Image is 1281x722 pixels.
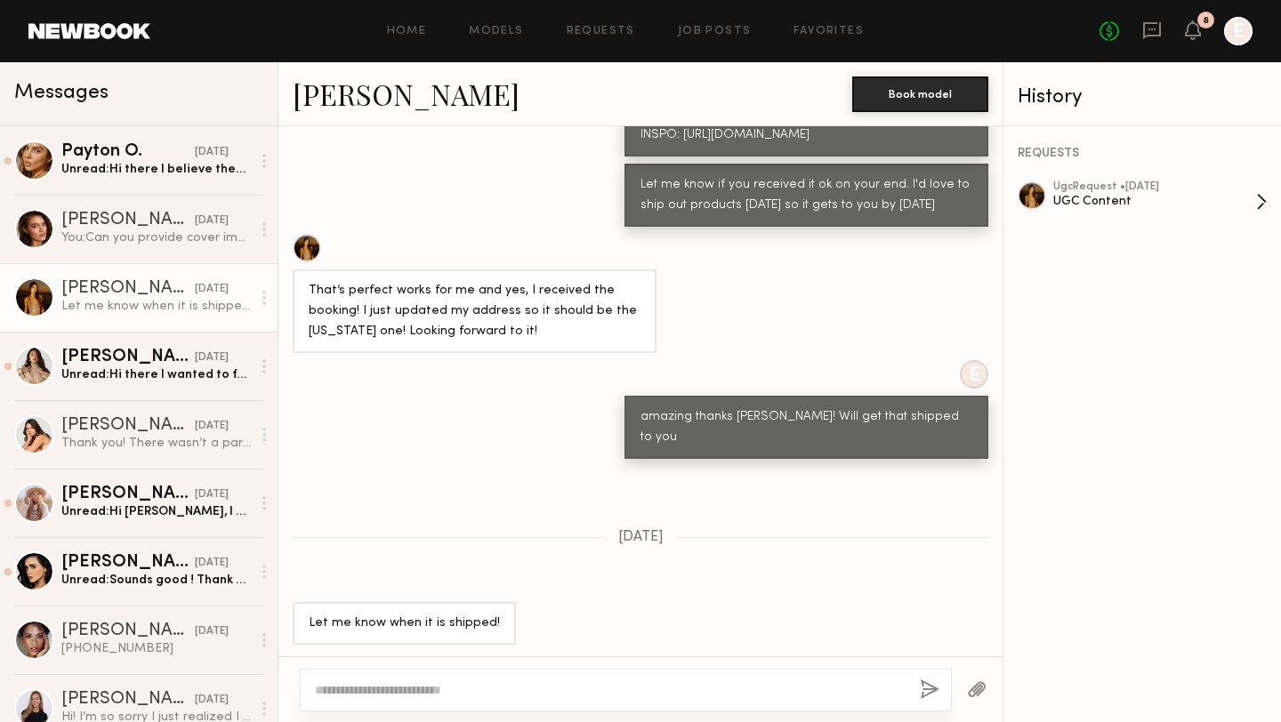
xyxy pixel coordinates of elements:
div: [PERSON_NAME] [61,212,195,229]
div: [DATE] [195,623,229,640]
div: Thank you! There wasn’t a parking assistant when I went to get my car so I wasn’t able to get a r... [61,435,251,452]
a: Job Posts [678,26,752,37]
div: You: Can you provide cover images? Not sure If I saw any [61,229,251,246]
div: Unread: Hi there I wanted to follow up [61,366,251,383]
div: [PHONE_NUMBER] [61,640,251,657]
div: [PERSON_NAME] [61,417,195,435]
div: Let me know if you received it ok on your end. I'd love to ship out products [DATE] so it gets to... [640,175,972,216]
div: Let me know when it is shipped! [61,298,251,315]
div: [PERSON_NAME] [61,280,195,298]
div: [PERSON_NAME] [61,691,195,709]
a: Book model [852,85,988,100]
div: UGC Content [1053,193,1256,210]
div: [DATE] [195,144,229,161]
div: Payton O. [61,143,195,161]
div: That’s perfect works for me and yes, I received the booking! I just updated my address so it shou... [309,281,640,342]
div: amazing thanks [PERSON_NAME]! Will get that shipped to you [640,407,972,448]
div: Unread: Hi there I believe they updated the payment amount, just want to confirm you got it on yo... [61,161,251,178]
a: Home [387,26,427,37]
span: [DATE] [618,530,664,545]
a: Requests [567,26,635,37]
div: REQUESTS [1018,148,1267,160]
button: Book model [852,76,988,112]
a: E [1224,17,1253,45]
div: [DATE] [195,213,229,229]
div: [DATE] [195,418,229,435]
div: History [1018,87,1267,108]
div: [DATE] [195,555,229,572]
div: [PERSON_NAME] [61,485,195,503]
div: [PERSON_NAME] [61,349,195,366]
span: Messages [14,83,109,103]
div: [PERSON_NAME] [61,622,195,640]
div: ugc Request • [DATE] [1053,181,1256,193]
a: Favorites [794,26,864,37]
div: [DATE] [195,281,229,298]
div: Unread: Hi [PERSON_NAME], I had a great time meeting you [DATE]! Just wanted to know if there was... [61,503,251,520]
div: 8 [1203,16,1209,26]
div: Unread: Sounds good ! Thank you :) [61,572,251,589]
div: [PERSON_NAME] [61,554,195,572]
a: Models [469,26,523,37]
div: [DATE] [195,486,229,503]
div: [DATE] [195,349,229,366]
div: [DATE] [195,692,229,709]
div: Let me know when it is shipped! [309,614,500,634]
a: ugcRequest •[DATE]UGC Content [1053,181,1267,222]
a: [PERSON_NAME] [293,75,520,113]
